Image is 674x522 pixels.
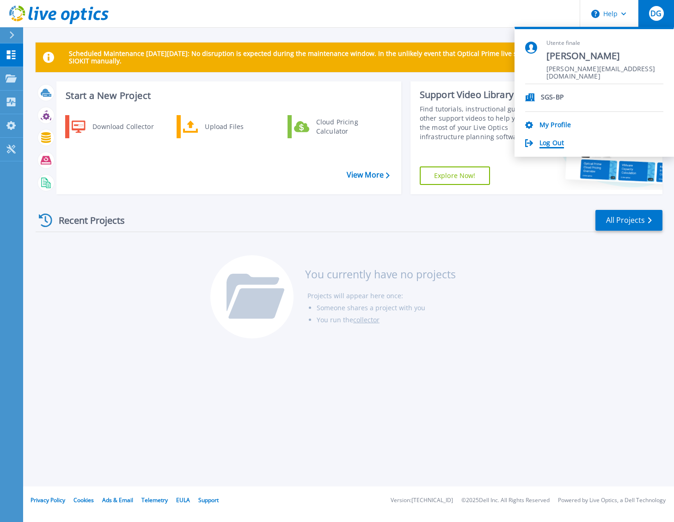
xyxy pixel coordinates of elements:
[317,314,456,326] li: You run the
[539,139,564,148] a: Log Out
[558,497,666,504] li: Powered by Live Optics, a Dell Technology
[66,91,389,101] h3: Start a New Project
[541,93,564,102] p: SGS-BP
[420,104,546,141] div: Find tutorials, instructional guides and other support videos to help you make the most of your L...
[305,269,456,279] h3: You currently have no projects
[347,171,390,179] a: View More
[461,497,550,504] li: © 2025 Dell Inc. All Rights Reserved
[198,496,219,504] a: Support
[31,496,65,504] a: Privacy Policy
[65,115,160,138] a: Download Collector
[420,89,546,101] div: Support Video Library
[288,115,382,138] a: Cloud Pricing Calculator
[539,121,571,130] a: My Profile
[312,117,380,136] div: Cloud Pricing Calculator
[353,315,380,324] a: collector
[36,209,137,232] div: Recent Projects
[650,10,662,17] span: DG
[141,496,168,504] a: Telemetry
[546,39,663,47] span: Utente finale
[200,117,269,136] div: Upload Files
[391,497,453,504] li: Version: [TECHNICAL_ID]
[546,50,663,62] span: [PERSON_NAME]
[546,65,663,74] span: [PERSON_NAME][EMAIL_ADDRESS][DOMAIN_NAME]
[102,496,133,504] a: Ads & Email
[420,166,490,185] a: Explore Now!
[595,210,662,231] a: All Projects
[74,496,94,504] a: Cookies
[88,117,158,136] div: Download Collector
[177,115,271,138] a: Upload Files
[176,496,190,504] a: EULA
[307,290,456,302] li: Projects will appear here once:
[69,50,655,65] p: Scheduled Maintenance [DATE][DATE]: No disruption is expected during the maintenance window. In t...
[317,302,456,314] li: Someone shares a project with you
